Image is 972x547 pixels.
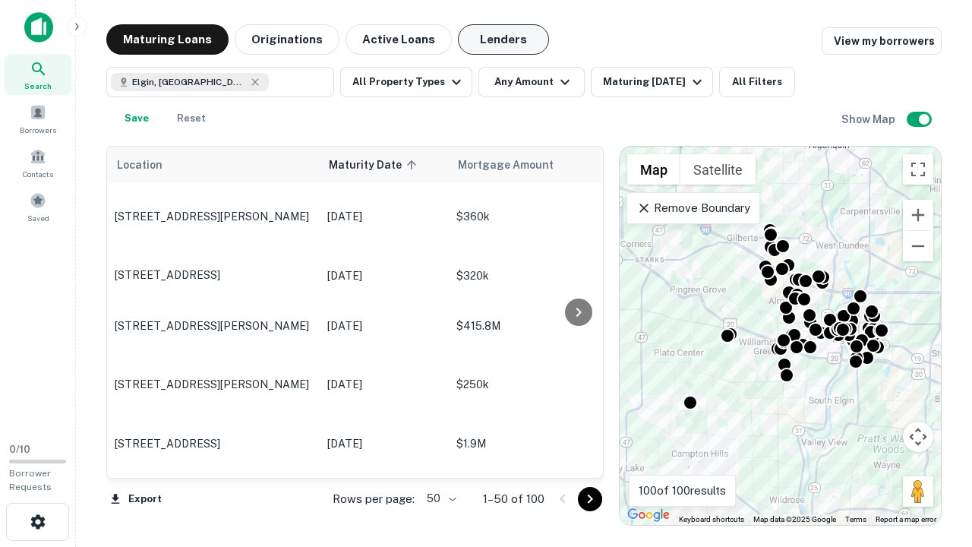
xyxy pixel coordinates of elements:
[896,425,972,498] iframe: Chat Widget
[346,24,452,55] button: Active Loans
[340,67,472,97] button: All Property Types
[478,67,585,97] button: Any Amount
[327,435,441,452] p: [DATE]
[24,80,52,92] span: Search
[449,147,616,183] th: Mortgage Amount
[320,147,449,183] th: Maturity Date
[620,147,941,525] div: 0 0
[23,168,53,180] span: Contacts
[456,435,608,452] p: $1.9M
[5,98,71,139] a: Borrowers
[106,488,166,511] button: Export
[753,515,836,523] span: Map data ©2025 Google
[456,376,608,393] p: $250k
[458,156,573,174] span: Mortgage Amount
[822,27,942,55] a: View my borrowers
[841,111,898,128] h6: Show Map
[24,12,53,43] img: capitalize-icon.png
[9,444,30,455] span: 0 / 10
[235,24,339,55] button: Originations
[107,147,320,183] th: Location
[115,268,312,282] p: [STREET_ADDRESS]
[458,24,549,55] button: Lenders
[639,482,726,500] p: 100 of 100 results
[876,515,936,523] a: Report a map error
[680,154,756,185] button: Show satellite imagery
[845,515,866,523] a: Terms
[578,487,602,511] button: Go to next page
[115,319,312,333] p: [STREET_ADDRESS][PERSON_NAME]
[327,267,441,284] p: [DATE]
[903,231,933,261] button: Zoom out
[106,24,229,55] button: Maturing Loans
[456,208,608,225] p: $360k
[167,103,216,134] button: Reset
[903,200,933,230] button: Zoom in
[112,103,161,134] button: Save your search to get updates of matches that match your search criteria.
[5,54,71,95] a: Search
[333,490,415,508] p: Rows per page:
[623,505,674,525] img: Google
[636,199,750,217] p: Remove Boundary
[603,73,706,91] div: Maturing [DATE]
[132,75,246,89] span: Elgin, [GEOGRAPHIC_DATA], [GEOGRAPHIC_DATA]
[591,67,713,97] button: Maturing [DATE]
[115,210,312,223] p: [STREET_ADDRESS][PERSON_NAME]
[20,124,56,136] span: Borrowers
[5,142,71,183] a: Contacts
[115,437,312,451] p: [STREET_ADDRESS]
[719,67,795,97] button: All Filters
[115,378,312,391] p: [STREET_ADDRESS][PERSON_NAME]
[623,505,674,525] a: Open this area in Google Maps (opens a new window)
[327,318,441,334] p: [DATE]
[903,154,933,185] button: Toggle fullscreen view
[627,154,680,185] button: Show street map
[9,468,52,492] span: Borrower Requests
[903,422,933,452] button: Map camera controls
[679,514,744,525] button: Keyboard shortcuts
[421,488,459,510] div: 50
[327,208,441,225] p: [DATE]
[456,267,608,284] p: $320k
[327,376,441,393] p: [DATE]
[456,318,608,334] p: $415.8M
[483,490,544,508] p: 1–50 of 100
[5,186,71,227] a: Saved
[27,212,49,224] span: Saved
[116,156,163,174] span: Location
[329,156,421,174] span: Maturity Date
